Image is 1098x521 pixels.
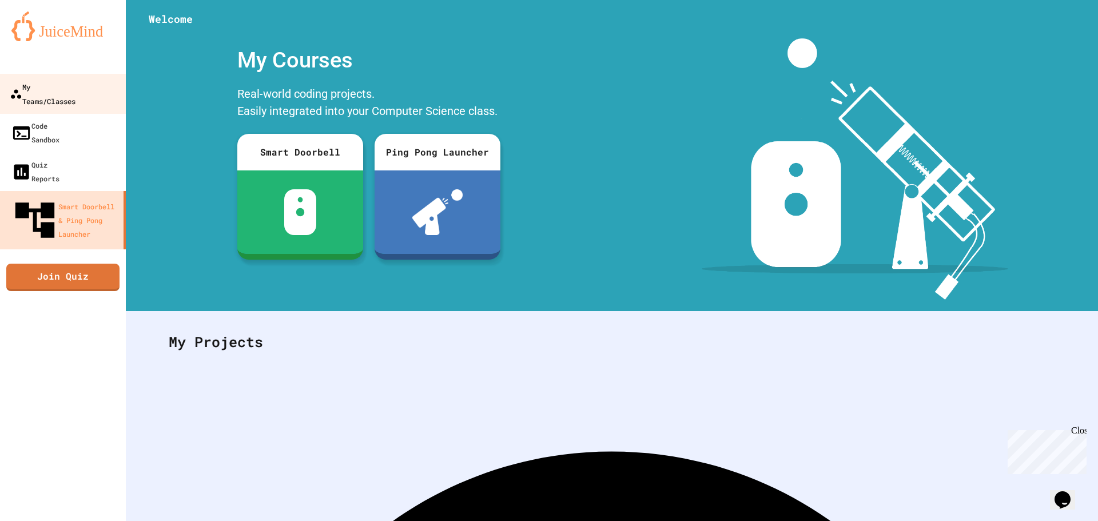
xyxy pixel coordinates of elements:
[237,134,363,170] div: Smart Doorbell
[375,134,500,170] div: Ping Pong Launcher
[10,79,75,108] div: My Teams/Classes
[5,5,79,73] div: Chat with us now!Close
[232,82,506,125] div: Real-world coding projects. Easily integrated into your Computer Science class.
[6,264,120,291] a: Join Quiz
[232,38,506,82] div: My Courses
[1003,425,1087,474] iframe: chat widget
[11,197,119,244] div: Smart Doorbell & Ping Pong Launcher
[11,119,59,146] div: Code Sandbox
[11,158,59,185] div: Quiz Reports
[1050,475,1087,510] iframe: chat widget
[157,320,1067,364] div: My Projects
[412,189,463,235] img: ppl-with-ball.png
[11,11,114,41] img: logo-orange.svg
[702,38,1008,300] img: banner-image-my-projects.png
[284,189,317,235] img: sdb-white.svg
